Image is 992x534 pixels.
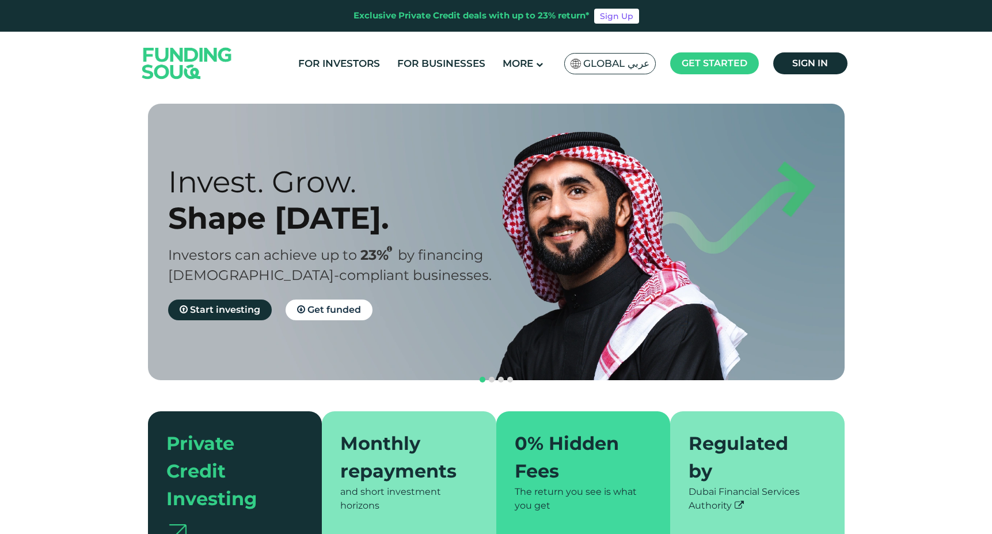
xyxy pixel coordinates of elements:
[689,485,826,513] div: Dubai Financial Services Authority
[496,375,505,384] button: navigation
[773,52,847,74] a: Sign in
[168,300,272,320] a: Start investing
[487,375,496,384] button: navigation
[571,59,581,69] img: SA Flag
[295,54,383,73] a: For Investors
[340,485,478,513] div: and short investment horizons
[515,430,638,485] div: 0% Hidden Fees
[515,485,652,513] div: The return you see is what you get
[131,34,244,92] img: Logo
[478,375,487,384] button: navigation
[168,164,516,200] div: Invest. Grow.
[792,58,828,69] span: Sign in
[307,304,361,315] span: Get funded
[583,57,649,70] span: Global عربي
[166,430,290,513] div: Private Credit Investing
[505,375,515,384] button: navigation
[503,58,533,69] span: More
[340,430,464,485] div: Monthly repayments
[360,247,398,263] span: 23%
[387,246,392,252] i: 23% IRR (expected) ~ 15% Net yield (expected)
[394,54,488,73] a: For Businesses
[689,430,812,485] div: Regulated by
[682,58,747,69] span: Get started
[190,304,260,315] span: Start investing
[168,247,357,263] span: Investors can achieve up to
[594,9,639,24] a: Sign Up
[354,9,590,22] div: Exclusive Private Credit deals with up to 23% return*
[286,300,373,320] a: Get funded
[168,200,516,236] div: Shape [DATE].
